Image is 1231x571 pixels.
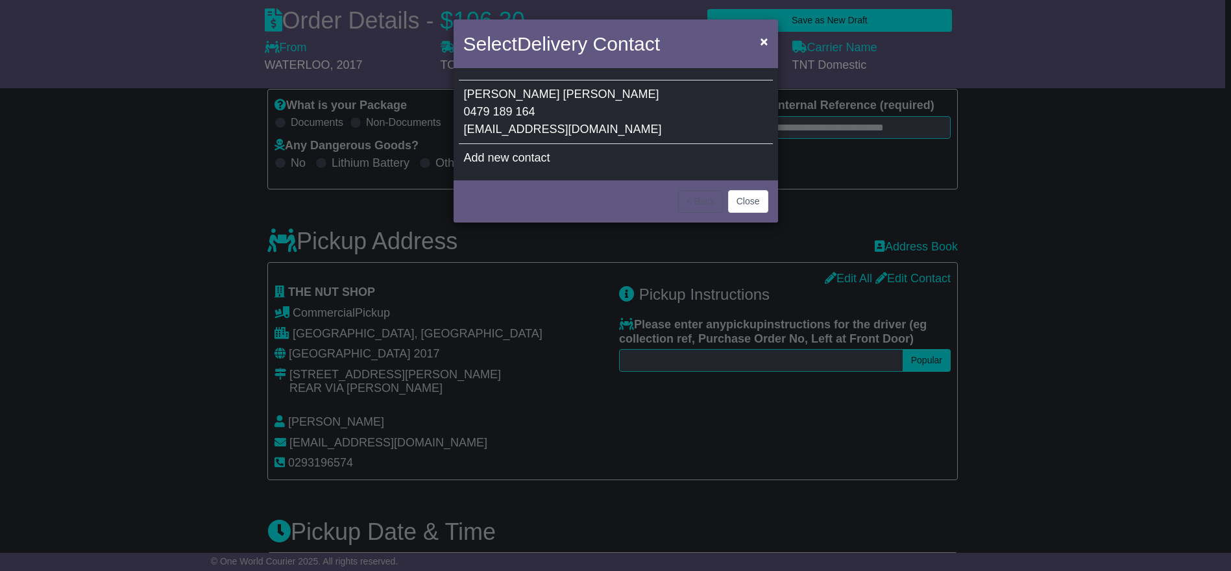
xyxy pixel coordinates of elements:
span: [PERSON_NAME] [563,88,659,101]
button: < Back [678,190,723,213]
span: Contact [593,33,660,55]
h4: Select [463,29,660,58]
span: [PERSON_NAME] [464,88,560,101]
span: × [760,34,768,49]
button: Close [753,28,774,55]
span: [EMAIL_ADDRESS][DOMAIN_NAME] [464,123,662,136]
span: Delivery [517,33,587,55]
span: 0479 189 164 [464,105,535,118]
button: Close [728,190,768,213]
span: Add new contact [464,151,550,164]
